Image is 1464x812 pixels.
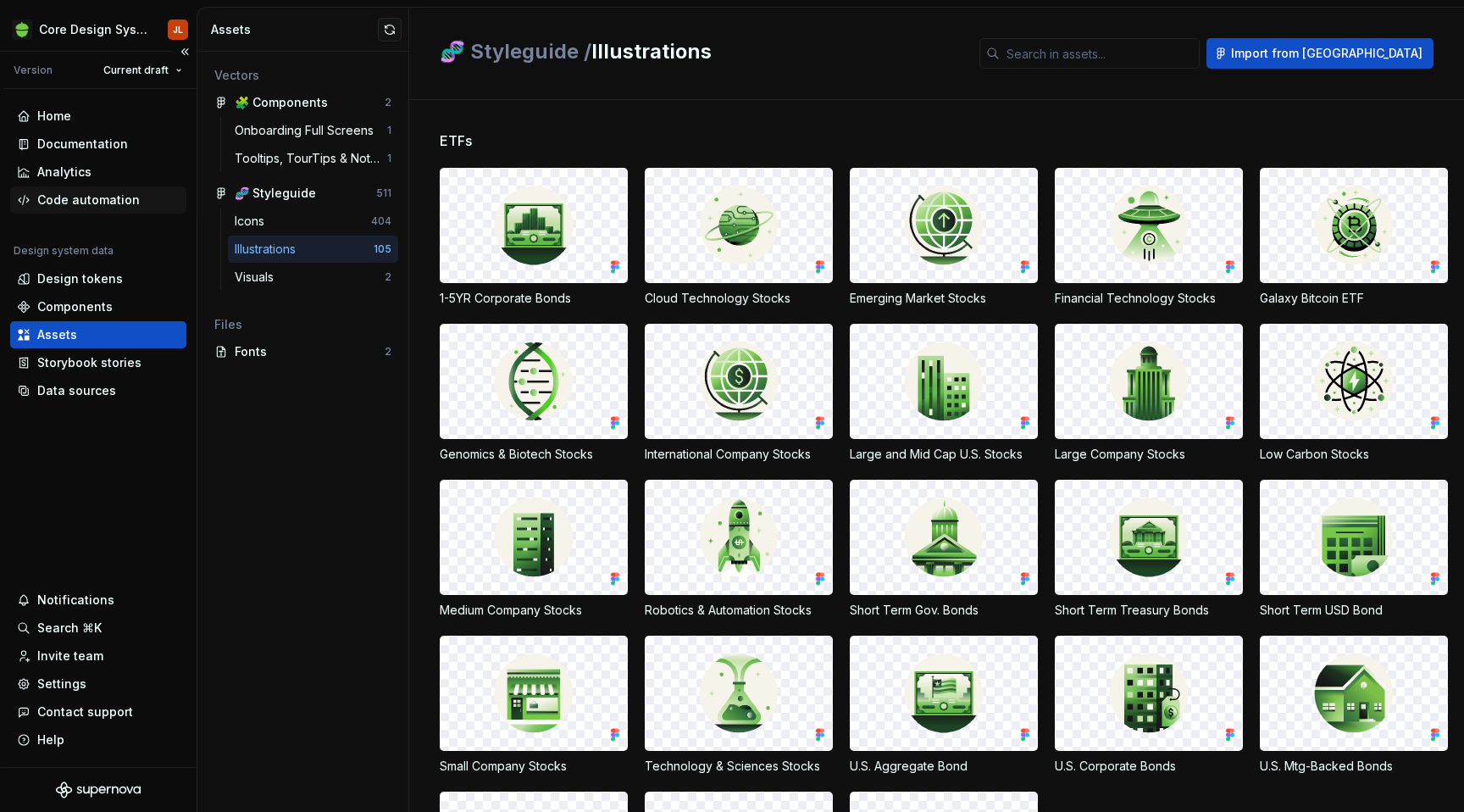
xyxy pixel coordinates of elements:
div: Home [37,108,71,125]
div: Contact support [37,704,133,720]
div: Version [14,64,53,77]
div: 1 [387,152,391,165]
div: Cloud Technology Stocks [645,290,833,307]
div: U.S. Corporate Bonds [1055,758,1243,775]
div: Design system data [14,244,114,258]
div: Assets [211,21,378,38]
div: Low Carbon Stocks [1260,446,1448,463]
div: 🧩 Components [235,94,328,111]
div: Onboarding Full Screens [235,122,380,139]
h2: Illustrations [440,38,959,65]
span: 🧬 Styleguide / [440,39,591,64]
div: 1 [387,124,391,137]
button: Notifications [10,587,186,614]
a: 🧩 Components2 [208,89,398,116]
button: Core Design SystemJL [3,11,193,47]
button: Contact support [10,698,186,726]
div: Documentation [37,136,128,153]
div: Notifications [37,592,114,609]
div: 2 [385,270,391,284]
div: Help [37,731,64,748]
a: Code automation [10,186,186,214]
div: Visuals [235,269,280,286]
svg: Supernova Logo [56,781,141,798]
a: Visuals2 [228,264,398,291]
div: Code automation [37,192,140,209]
div: JL [173,23,183,36]
div: Storybook stories [37,354,141,371]
div: International Company Stocks [645,446,833,463]
div: Financial Technology Stocks [1055,290,1243,307]
div: Core Design System [39,21,147,38]
div: Data sources [37,382,116,399]
button: Current draft [96,58,190,82]
div: Invite team [37,648,103,665]
a: Fonts2 [208,338,398,365]
button: Import from [GEOGRAPHIC_DATA] [1206,38,1433,69]
div: Large and Mid Cap U.S. Stocks [850,446,1038,463]
span: Current draft [103,64,169,77]
div: Emerging Market Stocks [850,290,1038,307]
div: Galaxy Bitcoin ETF [1260,290,1448,307]
a: Settings [10,670,186,698]
button: Search ⌘K [10,615,186,642]
div: 🧬 Styleguide [235,185,316,202]
div: Files [214,316,391,333]
button: Collapse sidebar [173,40,197,64]
a: Tooltips, TourTips & Notes1 [228,145,398,172]
div: Short Term USD Bond [1260,602,1448,619]
div: Design tokens [37,270,123,287]
div: 1-5YR Corporate Bonds [440,290,628,307]
div: 404 [371,214,391,228]
a: Illustrations105 [228,236,398,263]
a: Design tokens [10,265,186,292]
div: Short Term Treasury Bonds [1055,602,1243,619]
a: Analytics [10,159,186,186]
a: Documentation [10,131,186,158]
div: U.S. Mtg-Backed Bonds [1260,758,1448,775]
a: Onboarding Full Screens1 [228,117,398,144]
div: Medium Company Stocks [440,602,628,619]
div: 105 [374,242,391,256]
div: Large Company Stocks [1055,446,1243,463]
a: Icons404 [228,208,398,235]
div: Genomics & Biotech Stocks [440,446,628,463]
div: Icons [235,213,271,230]
div: Components [37,298,113,315]
div: Robotics & Automation Stocks [645,602,833,619]
a: Components [10,293,186,320]
div: Technology & Sciences Stocks [645,758,833,775]
div: Search ⌘K [37,620,102,637]
input: Search in assets... [1000,38,1200,69]
a: Home [10,103,186,130]
div: Fonts [235,343,385,360]
div: 2 [385,345,391,359]
a: Storybook stories [10,349,186,376]
a: Assets [10,321,186,348]
div: 511 [376,186,391,200]
div: 2 [385,96,391,109]
button: Help [10,726,186,754]
div: Assets [37,326,77,343]
a: Invite team [10,642,186,670]
div: Settings [37,676,86,692]
div: Small Company Stocks [440,758,628,775]
div: Tooltips, TourTips & Notes [235,150,387,167]
a: Data sources [10,377,186,404]
div: Short Term Gov. Bonds [850,602,1038,619]
a: 🧬 Styleguide511 [208,180,398,207]
span: Import from [GEOGRAPHIC_DATA] [1231,45,1422,62]
div: Illustrations [235,241,302,258]
div: U.S. Aggregate Bond [850,758,1038,775]
img: 236da360-d76e-47e8-bd69-d9ae43f958f1.png [12,19,32,40]
span: ETFs [440,131,472,151]
div: Analytics [37,164,91,181]
div: Vectors [214,67,391,84]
